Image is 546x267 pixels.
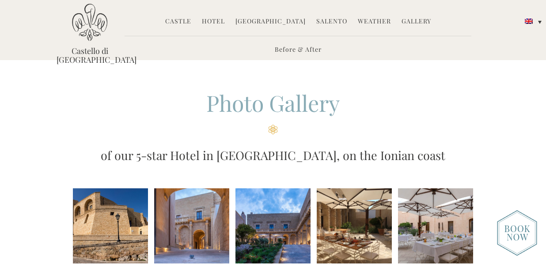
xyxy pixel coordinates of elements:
img: Castello di Ugento [72,4,107,41]
a: Gallery [402,17,431,27]
a: Salento [316,17,347,27]
a: Hotel [202,17,225,27]
a: Weather [358,17,391,27]
a: [GEOGRAPHIC_DATA] [235,17,306,27]
img: English [525,19,533,24]
h2: Photo Gallery [57,88,489,134]
a: Castello di [GEOGRAPHIC_DATA] [57,46,123,64]
a: Before & After [275,45,322,55]
a: Castle [165,17,191,27]
img: new-booknow.png [497,210,537,256]
h3: of our 5-star Hotel in [GEOGRAPHIC_DATA], on the Ionian coast [57,146,489,164]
